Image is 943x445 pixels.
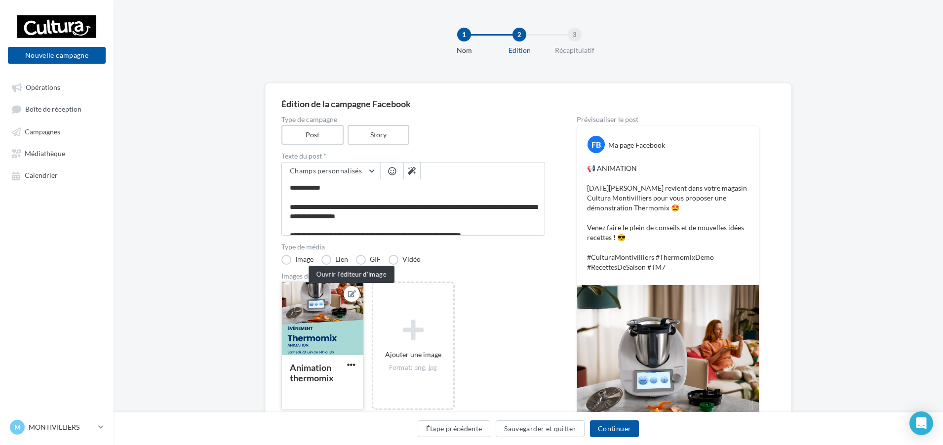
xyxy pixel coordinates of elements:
[8,47,106,64] button: Nouvelle campagne
[281,255,314,265] label: Image
[587,163,749,272] p: 📢 ANIMATION [DATE][PERSON_NAME] revient dans votre magasin Cultura Montivilliers pour vous propos...
[608,140,665,150] div: Ma page Facebook
[543,45,606,55] div: Récapitulatif
[348,125,410,145] label: Story
[6,122,108,140] a: Campagnes
[568,28,582,41] div: 3
[290,166,362,175] span: Champs personnalisés
[281,273,545,280] div: Images du post
[282,162,380,179] button: Champs personnalisés
[6,144,108,162] a: Médiathèque
[6,78,108,96] a: Opérations
[6,100,108,118] a: Boîte de réception
[25,105,81,114] span: Boîte de réception
[588,136,605,153] div: FB
[418,420,491,437] button: Étape précédente
[14,422,21,432] span: M
[6,166,108,184] a: Calendrier
[281,243,545,250] label: Type de média
[512,28,526,41] div: 2
[25,171,58,180] span: Calendrier
[488,45,551,55] div: Edition
[389,255,421,265] label: Vidéo
[909,411,933,435] div: Open Intercom Messenger
[290,362,334,383] div: Animation thermomix
[281,99,775,108] div: Édition de la campagne Facebook
[321,255,348,265] label: Lien
[281,116,545,123] label: Type de campagne
[281,125,344,145] label: Post
[8,418,106,437] a: M MONTIVILLIERS
[496,420,585,437] button: Sauvegarder et quitter
[577,116,759,123] div: Prévisualiser le post
[309,266,394,283] div: Ouvrir l'éditeur d’image
[26,83,60,91] span: Opérations
[281,153,545,160] label: Texte du post *
[356,255,381,265] label: GIF
[25,149,65,158] span: Médiathèque
[29,422,94,432] p: MONTIVILLIERS
[590,420,639,437] button: Continuer
[25,127,60,136] span: Campagnes
[432,45,496,55] div: Nom
[457,28,471,41] div: 1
